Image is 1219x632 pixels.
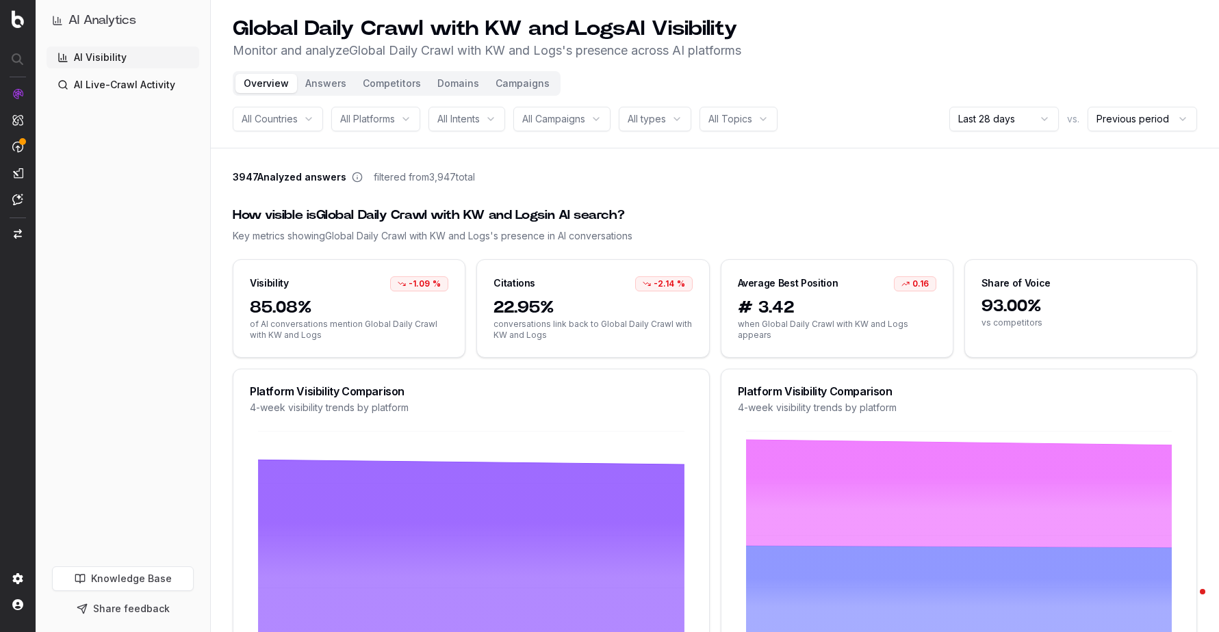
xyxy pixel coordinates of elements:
div: How visible is Global Daily Crawl with KW and Logs in AI search? [233,206,1197,225]
img: Switch project [14,229,22,239]
button: Overview [235,74,297,93]
button: Answers [297,74,355,93]
h1: Global Daily Crawl with KW and Logs AI Visibility [233,16,741,41]
span: All Countries [242,112,298,126]
div: -2.14 [635,276,693,291]
span: All Topics [708,112,752,126]
span: vs. [1067,112,1079,126]
span: filtered from 3,947 total [374,170,475,184]
span: vs competitors [981,317,1180,328]
span: conversations link back to Global Daily Crawl with KW and Logs [493,319,692,341]
img: My account [12,599,23,610]
button: Competitors [355,74,429,93]
button: AI Analytics [52,11,194,30]
div: Platform Visibility Comparison [738,386,1181,397]
span: % [677,278,685,289]
div: 0.16 [894,276,936,291]
div: Citations [493,276,535,290]
div: Visibility [250,276,289,290]
img: Activation [12,141,23,153]
span: # 3.42 [738,297,936,319]
span: % [433,278,441,289]
img: Analytics [12,88,23,99]
img: Studio [12,168,23,179]
span: All Platforms [340,112,395,126]
iframe: Intercom live chat [1172,585,1205,618]
div: Platform Visibility Comparison [250,386,693,397]
button: Domains [429,74,487,93]
a: Knowledge Base [52,566,194,591]
div: -1.09 [390,276,448,291]
span: 93.00% [981,295,1180,317]
a: AI Visibility [47,47,199,68]
img: Botify logo [12,10,24,28]
h1: AI Analytics [68,11,136,30]
img: Assist [12,194,23,205]
button: Share feedback [52,596,194,621]
span: All Campaigns [522,112,585,126]
div: 4-week visibility trends by platform [250,401,693,414]
div: Average Best Position [738,276,838,290]
span: 3947 Analyzed answers [233,170,346,184]
p: Monitor and analyze Global Daily Crawl with KW and Logs 's presence across AI platforms [233,41,741,60]
span: when Global Daily Crawl with KW and Logs appears [738,319,936,341]
a: AI Live-Crawl Activity [47,74,199,96]
span: All Intents [437,112,480,126]
img: Setting [12,573,23,584]
div: Share of Voice [981,276,1051,290]
span: of AI conversations mention Global Daily Crawl with KW and Logs [250,319,448,341]
img: Intelligence [12,114,23,126]
button: Campaigns [487,74,558,93]
span: 85.08% [250,297,448,319]
div: Key metrics showing Global Daily Crawl with KW and Logs 's presence in AI conversations [233,229,1197,243]
div: 4-week visibility trends by platform [738,401,1181,414]
span: 22.95% [493,297,692,319]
